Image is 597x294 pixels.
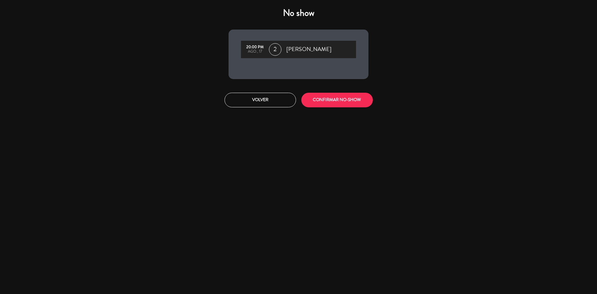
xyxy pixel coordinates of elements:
div: ago., 17 [244,49,266,54]
button: CONFIRMAR NO-SHOW [301,93,373,107]
span: 2 [269,43,281,56]
button: Volver [224,93,296,107]
span: [PERSON_NAME] [286,45,331,54]
h4: No show [229,7,368,19]
div: 20:00 PM [244,45,266,49]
